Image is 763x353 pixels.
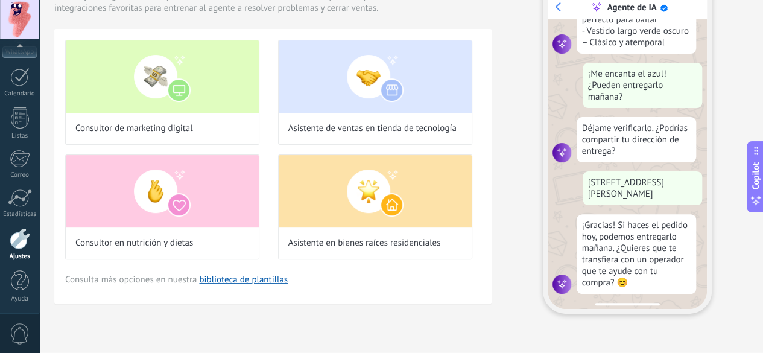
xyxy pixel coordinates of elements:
[288,237,441,249] span: Asistente en bienes raíces residenciales
[199,274,288,285] a: biblioteca de plantillas
[583,63,702,108] div: ¡Me encanta el azul! ¿Pueden entregarlo mañana?
[66,40,259,113] img: Consultor de marketing digital
[750,162,762,189] span: Copilot
[2,90,37,98] div: Calendario
[552,34,572,54] img: agent icon
[577,214,696,294] div: ¡Gracias! Si haces el pedido hoy, podemos entregarlo mañana. ¿Quieres que te transfiera con un op...
[607,2,656,13] div: Agente de IA
[552,275,572,294] img: agent icon
[583,171,702,205] div: [STREET_ADDRESS][PERSON_NAME]
[65,274,288,285] span: Consulta más opciones en nuestra
[279,40,472,113] img: Asistente de ventas en tienda de tecnología
[66,155,259,227] img: Consultor en nutrición y dietas
[75,122,193,135] span: Consultor de marketing digital
[279,155,472,227] img: Asistente en bienes raíces residenciales
[2,253,37,261] div: Ajustes
[2,132,37,140] div: Listas
[75,237,193,249] span: Consultor en nutrición y dietas
[2,211,37,218] div: Estadísticas
[2,171,37,179] div: Correo
[552,143,572,162] img: agent icon
[577,117,696,162] div: Déjame verificarlo. ¿Podrías compartir tu dirección de entrega?
[2,295,37,303] div: Ayuda
[288,122,457,135] span: Asistente de ventas en tienda de tecnología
